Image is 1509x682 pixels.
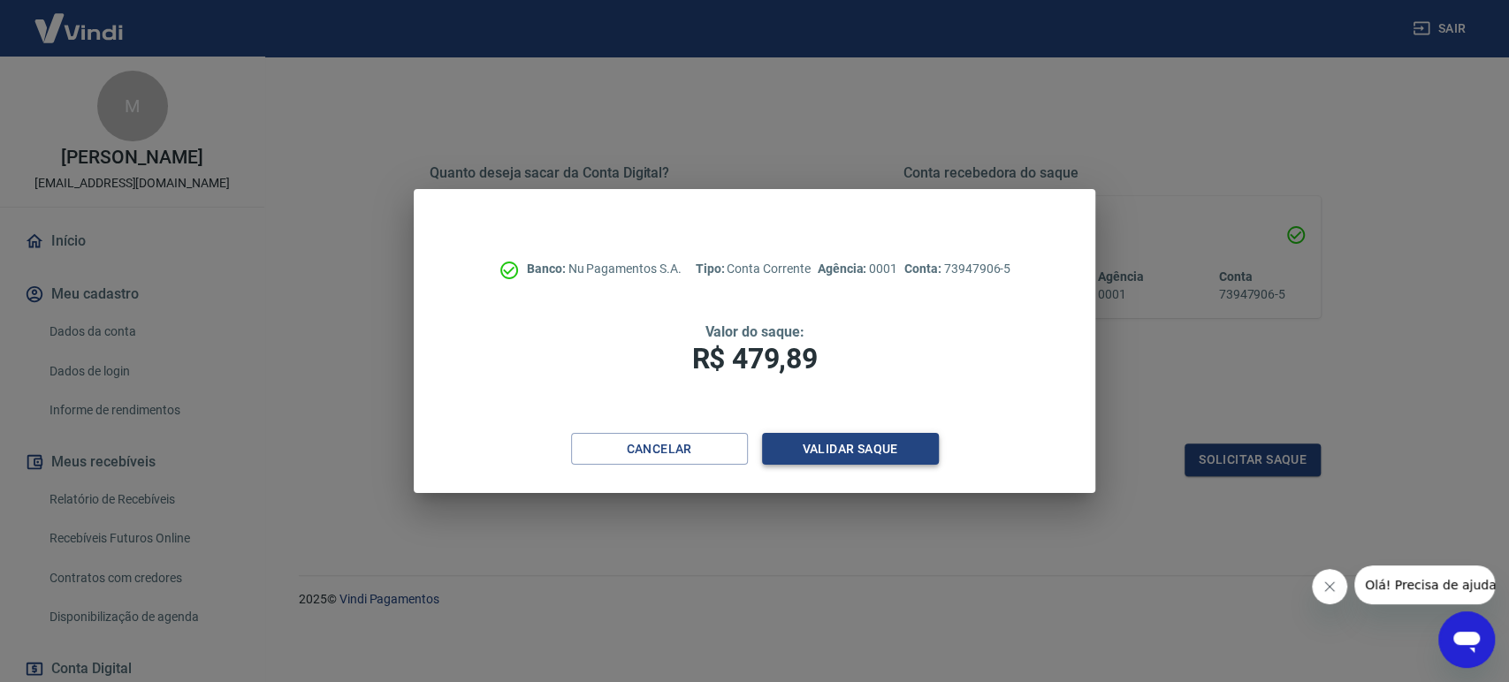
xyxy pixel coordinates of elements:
[1438,611,1495,668] iframe: Botão para abrir a janela de mensagens
[818,260,897,278] p: 0001
[818,261,870,276] span: Agência:
[705,323,804,340] span: Valor do saque:
[696,261,728,276] span: Tipo:
[11,12,149,27] span: Olá! Precisa de ajuda?
[692,342,818,375] span: R$ 479,89
[1354,565,1495,604] iframe: Mensagem da empresa
[904,260,1010,278] p: 73947906-5
[527,261,568,276] span: Banco:
[527,260,682,278] p: Nu Pagamentos S.A.
[696,260,811,278] p: Conta Corrente
[1312,569,1347,604] iframe: Fechar mensagem
[571,433,748,466] button: Cancelar
[904,261,944,276] span: Conta:
[762,433,939,466] button: Validar saque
